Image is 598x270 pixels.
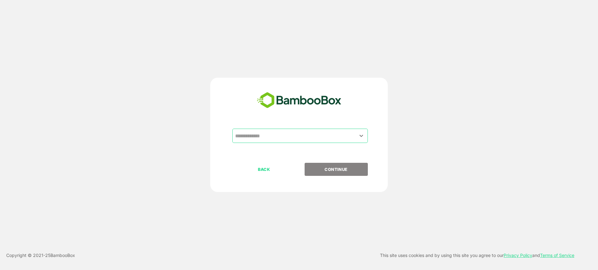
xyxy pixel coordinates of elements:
p: Copyright © 2021- 25 BambooBox [6,252,75,259]
p: This site uses cookies and by using this site you agree to our and [380,252,574,259]
button: Open [357,131,366,140]
img: bamboobox [254,90,345,111]
p: CONTINUE [305,166,367,173]
a: Privacy Policy [504,253,532,258]
button: BACK [232,163,296,176]
button: CONTINUE [305,163,368,176]
p: BACK [233,166,295,173]
a: Terms of Service [540,253,574,258]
